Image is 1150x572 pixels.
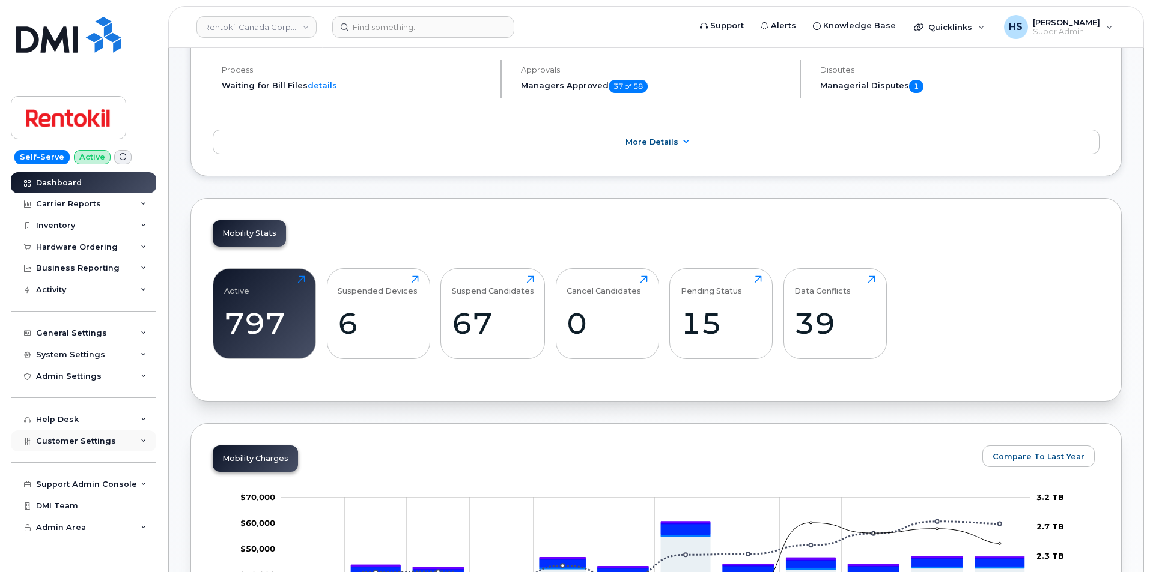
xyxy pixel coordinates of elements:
[609,80,648,93] span: 37 of 58
[794,275,851,295] div: Data Conflicts
[224,306,305,341] div: 797
[820,65,1100,74] h4: Disputes
[752,14,805,38] a: Alerts
[338,306,419,341] div: 6
[996,15,1121,39] div: Heather Space
[338,275,419,352] a: Suspended Devices6
[567,275,641,295] div: Cancel Candidates
[567,275,648,352] a: Cancel Candidates0
[240,518,275,528] g: $0
[521,65,789,74] h4: Approvals
[224,275,305,352] a: Active797
[1033,17,1100,27] span: [PERSON_NAME]
[681,275,742,295] div: Pending Status
[771,20,796,32] span: Alerts
[928,22,972,32] span: Quicklinks
[452,306,534,341] div: 67
[625,137,678,146] span: More Details
[196,16,317,38] a: Rentokil Canada Corporate
[710,20,744,32] span: Support
[240,492,275,502] tspan: $70,000
[1036,492,1064,502] tspan: 3.2 TB
[222,80,490,91] li: Waiting for Bill Files
[1036,522,1064,531] tspan: 2.7 TB
[240,544,275,553] g: $0
[332,16,514,38] input: Find something...
[1009,20,1023,34] span: HS
[805,14,904,38] a: Knowledge Base
[240,518,275,528] tspan: $60,000
[823,20,896,32] span: Knowledge Base
[909,80,923,93] span: 1
[681,275,762,352] a: Pending Status15
[567,306,648,341] div: 0
[224,275,249,295] div: Active
[681,306,762,341] div: 15
[222,65,490,74] h4: Process
[452,275,534,352] a: Suspend Candidates67
[993,451,1085,462] span: Compare To Last Year
[820,80,1100,93] h5: Managerial Disputes
[692,14,752,38] a: Support
[338,275,418,295] div: Suspended Devices
[1033,27,1100,37] span: Super Admin
[794,306,875,341] div: 39
[794,275,875,352] a: Data Conflicts39
[982,445,1095,467] button: Compare To Last Year
[308,80,337,90] a: details
[905,15,993,39] div: Quicklinks
[1036,551,1064,561] tspan: 2.3 TB
[240,492,275,502] g: $0
[452,275,534,295] div: Suspend Candidates
[521,80,789,93] h5: Managers Approved
[240,544,275,553] tspan: $50,000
